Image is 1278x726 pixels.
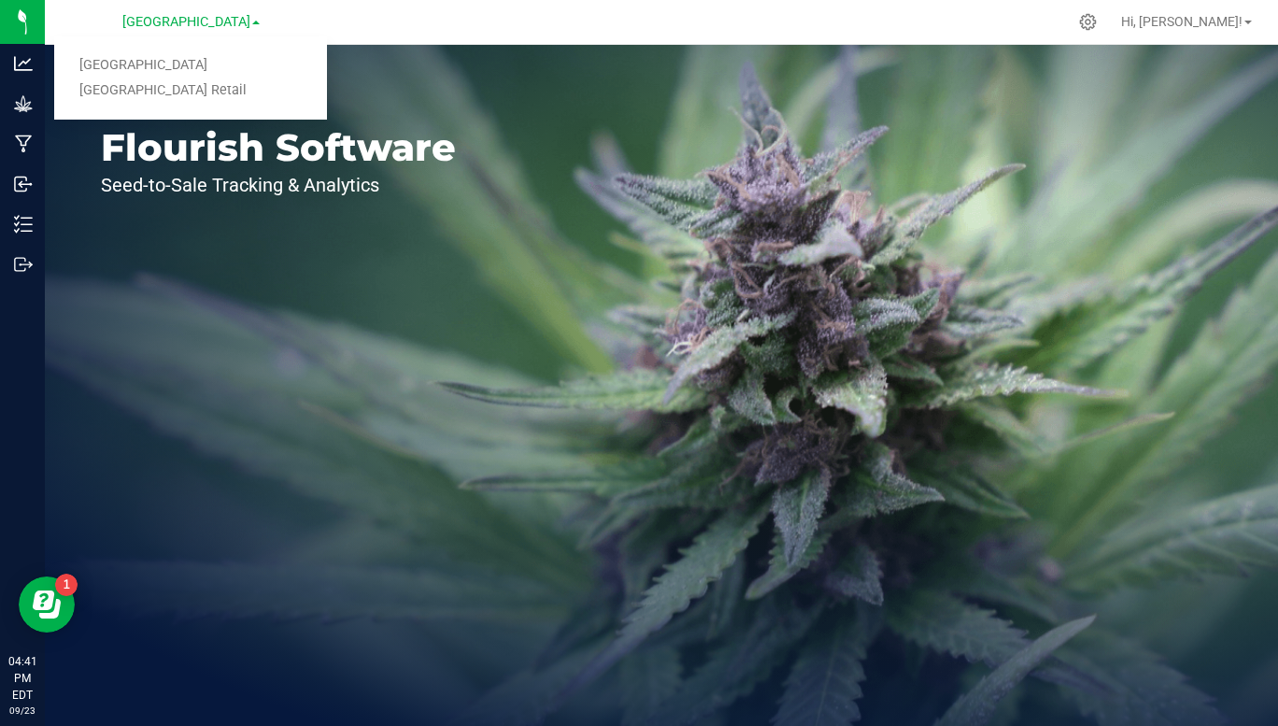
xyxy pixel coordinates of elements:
iframe: Resource center [19,577,75,633]
span: [GEOGRAPHIC_DATA] [122,14,250,30]
div: Manage settings [1076,13,1100,31]
p: Seed-to-Sale Tracking & Analytics [101,176,456,194]
inline-svg: Manufacturing [14,135,33,153]
p: Flourish Software [101,129,456,166]
a: [GEOGRAPHIC_DATA] [54,53,327,78]
p: 09/23 [8,704,36,718]
inline-svg: Inbound [14,175,33,193]
inline-svg: Inventory [14,215,33,234]
span: Hi, [PERSON_NAME]! [1121,14,1242,29]
inline-svg: Grow [14,94,33,113]
iframe: Resource center unread badge [55,574,78,596]
p: 04:41 PM EDT [8,653,36,704]
inline-svg: Outbound [14,255,33,274]
inline-svg: Analytics [14,54,33,73]
a: [GEOGRAPHIC_DATA] Retail [54,78,327,104]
